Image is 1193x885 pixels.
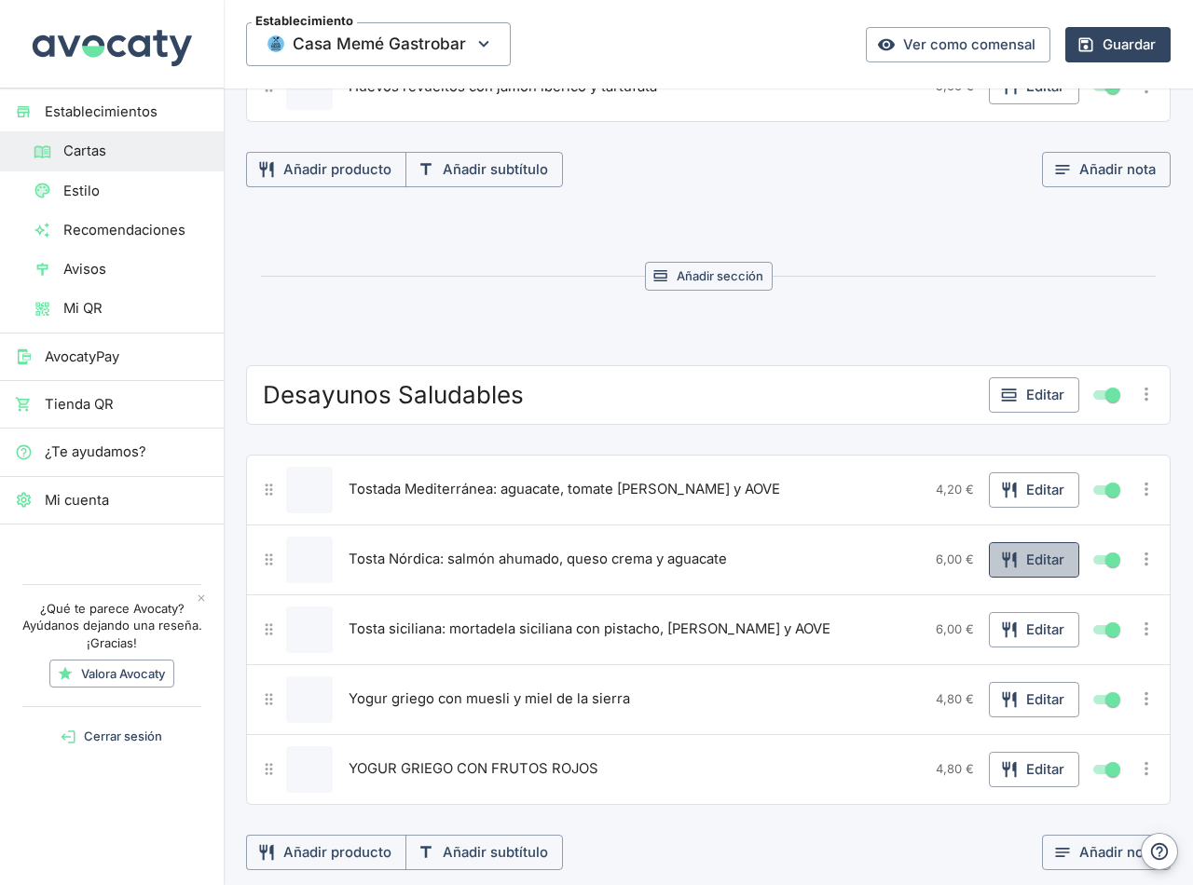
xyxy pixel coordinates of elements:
[405,835,563,870] button: Añadir subtítulo
[63,181,209,201] span: Estilo
[286,467,333,513] button: Editar producto
[263,380,524,410] span: Desayunos Saludables
[246,22,511,65] span: Casa Memé Gastrobar
[1102,479,1124,501] span: Mostrar / ocultar
[255,616,282,643] button: Mover producto
[1131,544,1161,574] button: Más opciones
[246,152,406,187] button: Añadir producto
[255,686,282,713] button: Mover producto
[255,476,282,503] button: Mover producto
[1042,152,1171,187] button: Añadir nota
[1102,688,1124,711] span: Mostrar / ocultar
[45,490,209,511] span: Mi cuenta
[349,758,598,779] span: YOGUR GRIEGO CON FRUTOS ROJOS
[989,752,1079,787] button: Editar
[1065,27,1171,62] button: Guardar
[267,34,285,53] img: Thumbnail
[349,688,630,709] span: Yogur griego con muesli y miel de la sierra
[286,537,333,583] button: Editar producto
[989,612,1079,647] button: Editar
[989,542,1079,578] button: Editar
[45,347,209,367] span: AvocatyPay
[18,600,206,652] p: ¿Qué te parece Avocaty? Ayúdanos dejando una reseña. ¡Gracias!
[344,545,732,573] button: Tosta Nórdica: salmón ahumado, queso crema y aguacate
[293,30,466,58] span: Casa Memé Gastrobar
[936,482,974,497] span: 4,20 €
[1131,379,1161,409] button: Más opciones
[1042,835,1171,870] button: Añadir nota
[1131,474,1161,504] button: Más opciones
[1102,619,1124,641] span: Mostrar / ocultar
[286,606,333,653] button: Editar producto
[258,378,528,412] button: Desayunos Saludables
[349,479,780,499] span: Tostada Mediterránea: aguacate, tomate [PERSON_NAME] y AOVE
[63,298,209,319] span: Mi QR
[246,152,795,187] div: Grupo para añadir producto o título
[989,472,1079,508] button: Editar
[1131,684,1161,714] button: Más opciones
[936,621,974,636] span: 6,00 €
[45,442,209,462] span: ¿Te ayudamos?
[255,756,282,783] button: Mover producto
[246,835,406,870] button: Añadir producto
[989,682,1079,717] button: Editar
[49,660,174,688] a: Valora Avocaty
[45,394,209,415] span: Tienda QR
[63,259,209,279] span: Avisos
[344,615,835,643] button: Tosta siciliana: mortadela siciliana con pistacho, [PERSON_NAME] y AOVE
[1141,833,1178,870] button: Ayuda y contacto
[7,722,216,751] button: Cerrar sesión
[1102,549,1124,571] span: Mostrar / ocultar
[405,152,563,187] button: Añadir subtítulo
[252,15,357,27] span: Establecimiento
[286,746,333,793] button: Editar producto
[286,676,333,723] button: Editar producto
[344,755,603,783] button: YOGUR GRIEGO CON FRUTOS ROJOS
[349,619,830,639] span: Tosta siciliana: mortadela siciliana con pistacho, [PERSON_NAME] y AOVE
[1102,758,1124,781] span: Mostrar / ocultar
[344,475,785,503] button: Tostada Mediterránea: aguacate, tomate [PERSON_NAME] y AOVE
[246,22,511,65] button: EstablecimientoThumbnailCasa Memé Gastrobar
[1131,754,1161,783] button: Más opciones
[1131,614,1161,644] button: Más opciones
[645,262,773,291] button: Añadir sección
[344,685,635,713] button: Yogur griego con muesli y miel de la sierra
[63,141,209,161] span: Cartas
[936,761,974,776] span: 4,80 €
[866,27,1050,62] a: Ver como comensal
[989,377,1079,413] button: Editar
[936,551,974,566] span: 6,00 €
[246,835,795,870] div: Grupo para añadir producto o título
[63,220,209,240] span: Recomendaciones
[45,102,209,122] span: Establecimientos
[349,549,727,569] span: Tosta Nórdica: salmón ahumado, queso crema y aguacate
[255,546,282,573] button: Mover producto
[936,691,974,706] span: 4,80 €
